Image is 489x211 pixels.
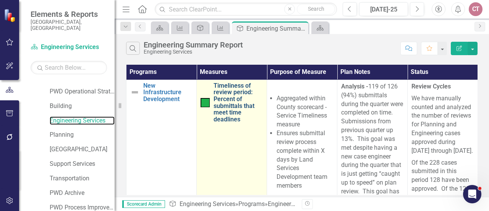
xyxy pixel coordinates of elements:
div: Engineering Summary Report [144,41,243,49]
small: [GEOGRAPHIC_DATA], [GEOGRAPHIC_DATA] [31,19,107,31]
a: Engineering Services [31,43,107,52]
strong: Review Cycles [411,83,451,90]
div: Engineering Services [144,49,243,55]
span: Elements & Reports [31,10,107,19]
a: Timeliness of review period: Percent of submittals that meet time deadlines [214,82,263,123]
a: Planning [50,131,115,139]
img: ClearPoint Strategy [3,8,17,22]
a: Engineering Services [50,116,115,125]
a: PWD Archive [50,189,115,198]
p: We have manually counted and analyzed the number of reviews for Planning and Engineering cases ap... [411,93,474,157]
button: [DATE]-25 [359,2,408,16]
a: Programs [238,200,265,208]
a: New Infrastructure Development [143,82,193,103]
div: Engineering Summary Report [268,200,347,208]
span: Scorecard Admin [122,200,165,208]
span: Aggregated within County scorecard - Service Timeliness measure [277,95,327,128]
input: Search Below... [31,61,107,74]
a: Engineering Services [180,200,235,208]
a: Support Services [50,160,115,168]
div: [DATE]-25 [362,5,405,14]
div: » » [169,200,296,209]
li: Ensures submittal review process complete within X days by Land Services Development team members [277,129,333,190]
div: Engineering Summary Report [246,24,306,33]
button: CT [469,2,483,16]
img: Not Defined [130,88,139,97]
button: Search [297,4,335,15]
a: Transportation [50,174,115,183]
a: PWD Operational Strategy [50,87,115,96]
a: [GEOGRAPHIC_DATA] [50,145,115,154]
span: Search [308,6,324,12]
strong: Analysis - [341,83,368,90]
input: Search ClearPoint... [155,3,337,16]
img: On Target [201,98,210,107]
iframe: Intercom live chat [463,185,481,203]
a: Building [50,102,115,111]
